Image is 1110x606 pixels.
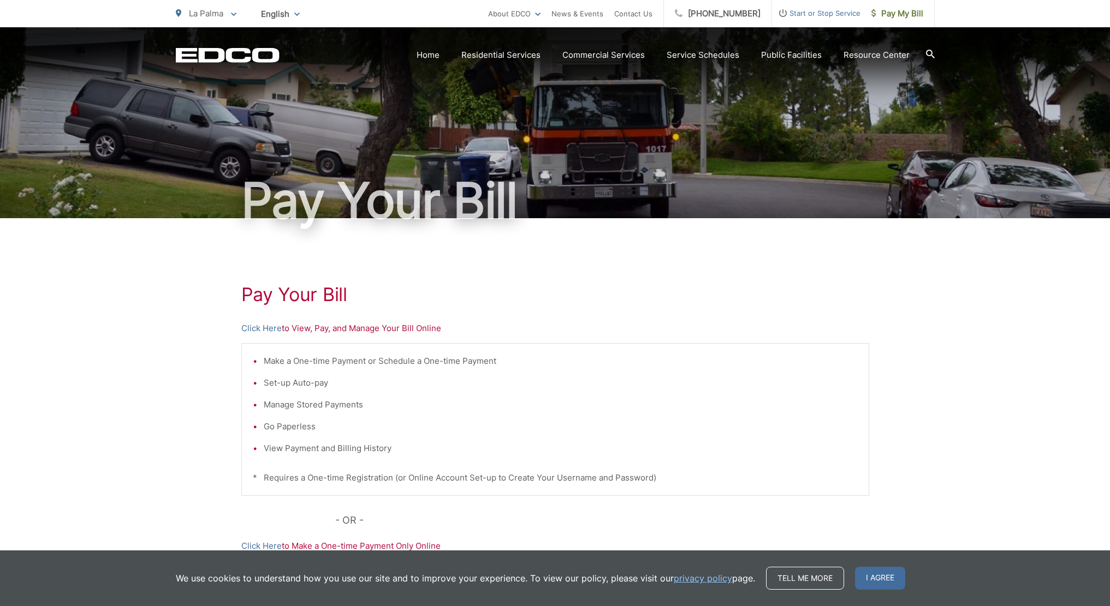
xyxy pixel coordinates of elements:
li: Make a One-time Payment or Schedule a One-time Payment [264,355,858,368]
a: News & Events [551,7,603,20]
h1: Pay Your Bill [176,173,935,228]
a: privacy policy [674,572,732,585]
h1: Pay Your Bill [241,284,869,305]
a: Contact Us [614,7,652,20]
a: Click Here [241,539,282,553]
a: Commercial Services [562,49,645,62]
a: Tell me more [766,567,844,590]
span: La Palma [189,8,223,19]
a: Home [417,49,440,62]
li: Set-up Auto-pay [264,376,858,389]
li: Manage Stored Payments [264,398,858,411]
a: Public Facilities [761,49,822,62]
a: Resource Center [844,49,910,62]
li: View Payment and Billing History [264,442,858,455]
p: We use cookies to understand how you use our site and to improve your experience. To view our pol... [176,572,755,585]
span: I agree [855,567,905,590]
p: * Requires a One-time Registration (or Online Account Set-up to Create Your Username and Password) [253,471,858,484]
span: Pay My Bill [871,7,923,20]
span: English [253,4,308,23]
a: Service Schedules [667,49,739,62]
a: EDCD logo. Return to the homepage. [176,47,280,63]
a: About EDCO [488,7,541,20]
p: to Make a One-time Payment Only Online [241,539,869,553]
a: Click Here [241,322,282,335]
p: to View, Pay, and Manage Your Bill Online [241,322,869,335]
a: Residential Services [461,49,541,62]
p: - OR - [335,512,869,529]
li: Go Paperless [264,420,858,433]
